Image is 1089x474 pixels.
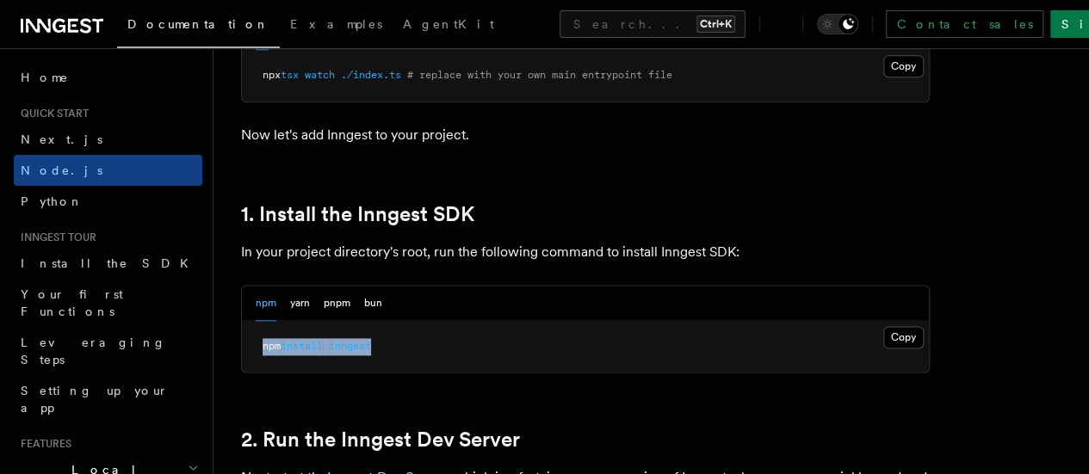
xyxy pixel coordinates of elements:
[21,69,69,86] span: Home
[329,340,371,352] span: inngest
[21,163,102,177] span: Node.js
[14,124,202,155] a: Next.js
[241,202,474,226] a: 1. Install the Inngest SDK
[281,69,299,81] span: tsx
[117,5,280,48] a: Documentation
[127,17,269,31] span: Documentation
[364,286,382,321] button: bun
[305,69,335,81] span: watch
[407,69,672,81] span: # replace with your own main entrypoint file
[241,123,930,147] p: Now let's add Inngest to your project.
[341,69,401,81] span: ./index.ts
[817,14,858,34] button: Toggle dark mode
[281,340,323,352] span: install
[280,5,393,46] a: Examples
[21,384,169,415] span: Setting up your app
[883,326,924,348] button: Copy
[324,286,350,321] button: pnpm
[263,340,281,352] span: npm
[883,55,924,77] button: Copy
[14,231,96,244] span: Inngest tour
[14,248,202,279] a: Install the SDK
[290,17,382,31] span: Examples
[21,335,166,366] span: Leveraging Steps
[886,10,1043,38] a: Contact sales
[14,327,202,375] a: Leveraging Steps
[21,287,123,318] span: Your first Functions
[14,375,202,423] a: Setting up your app
[14,279,202,327] a: Your first Functions
[14,437,71,451] span: Features
[21,194,84,208] span: Python
[290,286,310,321] button: yarn
[263,69,281,81] span: npx
[696,15,735,33] kbd: Ctrl+K
[403,17,494,31] span: AgentKit
[560,10,746,38] button: Search...Ctrl+K
[241,240,930,264] p: In your project directory's root, run the following command to install Inngest SDK:
[256,286,276,321] button: npm
[14,186,202,217] a: Python
[21,256,199,270] span: Install the SDK
[14,62,202,93] a: Home
[393,5,504,46] a: AgentKit
[14,107,89,120] span: Quick start
[241,428,520,452] a: 2. Run the Inngest Dev Server
[14,155,202,186] a: Node.js
[21,132,102,146] span: Next.js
